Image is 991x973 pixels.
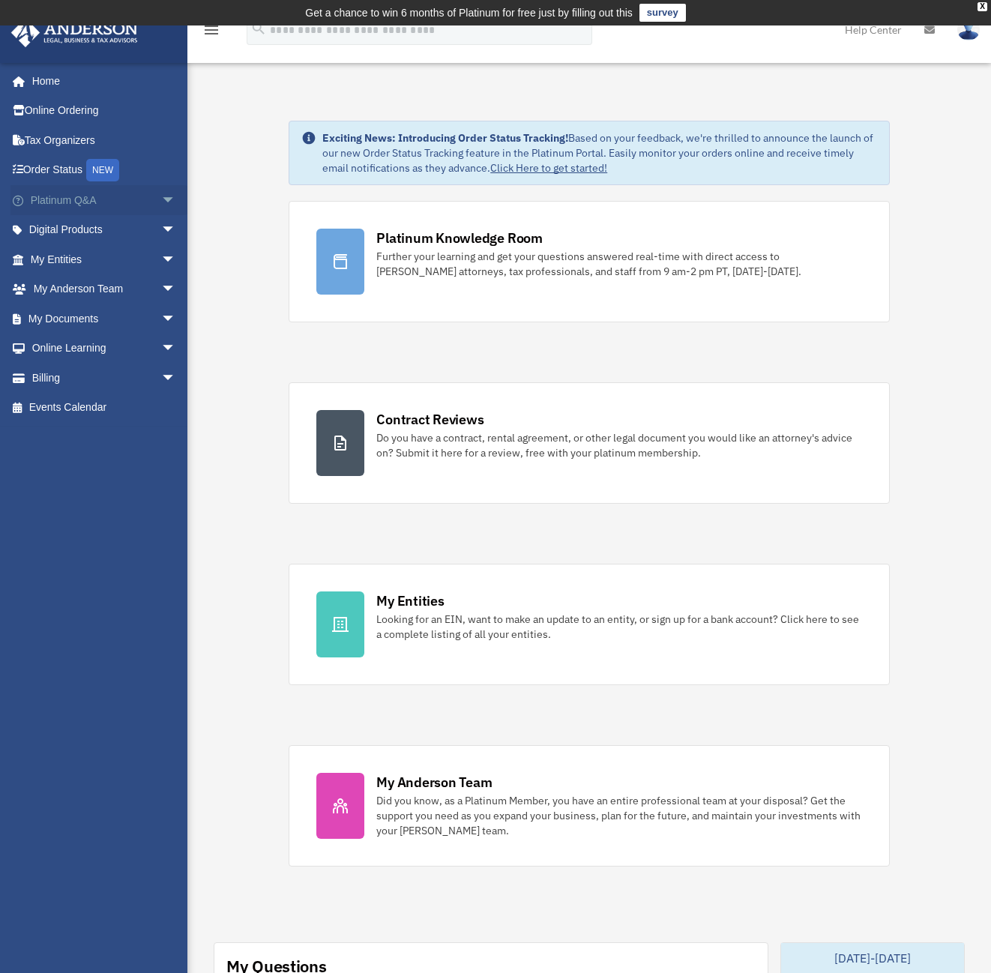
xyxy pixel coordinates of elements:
[10,125,199,155] a: Tax Organizers
[10,155,199,186] a: Order StatusNEW
[10,363,199,393] a: Billingarrow_drop_down
[376,430,862,460] div: Do you have a contract, rental agreement, or other legal document you would like an attorney's ad...
[289,564,890,685] a: My Entities Looking for an EIN, want to make an update to an entity, or sign up for a bank accoun...
[161,215,191,246] span: arrow_drop_down
[376,249,862,279] div: Further your learning and get your questions answered real-time with direct access to [PERSON_NAM...
[161,244,191,275] span: arrow_drop_down
[289,745,890,867] a: My Anderson Team Did you know, as a Platinum Member, you have an entire professional team at your...
[978,2,987,11] div: close
[10,393,199,423] a: Events Calendar
[10,185,199,215] a: Platinum Q&Aarrow_drop_down
[10,215,199,245] a: Digital Productsarrow_drop_down
[161,334,191,364] span: arrow_drop_down
[10,66,191,96] a: Home
[202,26,220,39] a: menu
[322,130,877,175] div: Based on your feedback, we're thrilled to announce the launch of our new Order Status Tracking fe...
[202,21,220,39] i: menu
[161,185,191,216] span: arrow_drop_down
[376,410,484,429] div: Contract Reviews
[10,274,199,304] a: My Anderson Teamarrow_drop_down
[161,274,191,305] span: arrow_drop_down
[10,96,199,126] a: Online Ordering
[250,20,267,37] i: search
[376,793,862,838] div: Did you know, as a Platinum Member, you have an entire professional team at your disposal? Get th...
[781,943,965,973] div: [DATE]-[DATE]
[305,4,633,22] div: Get a chance to win 6 months of Platinum for free just by filling out this
[639,4,686,22] a: survey
[957,19,980,40] img: User Pic
[7,18,142,47] img: Anderson Advisors Platinum Portal
[490,161,607,175] a: Click Here to get started!
[289,201,890,322] a: Platinum Knowledge Room Further your learning and get your questions answered real-time with dire...
[161,363,191,394] span: arrow_drop_down
[376,773,492,792] div: My Anderson Team
[161,304,191,334] span: arrow_drop_down
[86,159,119,181] div: NEW
[10,334,199,364] a: Online Learningarrow_drop_down
[376,612,862,642] div: Looking for an EIN, want to make an update to an entity, or sign up for a bank account? Click her...
[376,229,543,247] div: Platinum Knowledge Room
[376,591,444,610] div: My Entities
[10,244,199,274] a: My Entitiesarrow_drop_down
[289,382,890,504] a: Contract Reviews Do you have a contract, rental agreement, or other legal document you would like...
[322,131,568,145] strong: Exciting News: Introducing Order Status Tracking!
[10,304,199,334] a: My Documentsarrow_drop_down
